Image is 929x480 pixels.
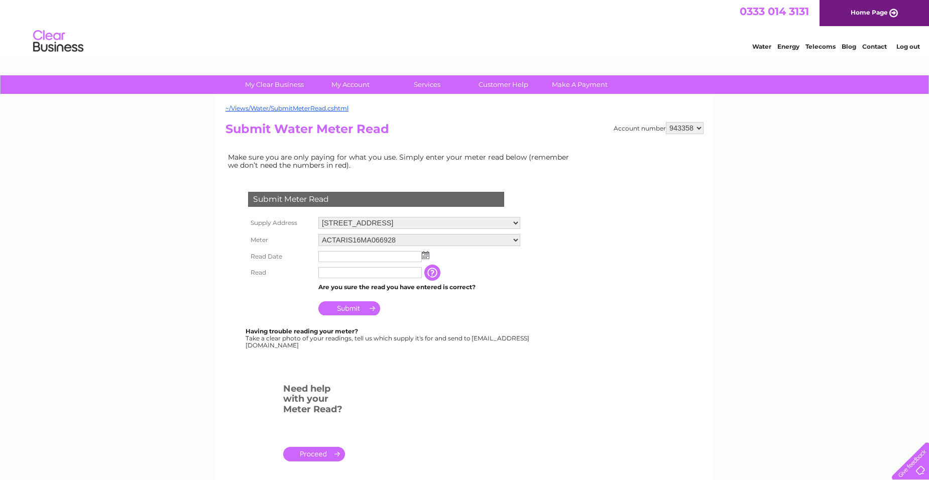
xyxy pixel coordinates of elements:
[842,43,856,50] a: Blog
[225,122,704,141] h2: Submit Water Meter Read
[896,43,920,50] a: Log out
[283,447,345,461] a: .
[316,281,523,294] td: Are you sure the read you have entered is correct?
[246,327,358,335] b: Having trouble reading your meter?
[233,75,316,94] a: My Clear Business
[246,249,316,265] th: Read Date
[538,75,621,94] a: Make A Payment
[248,192,504,207] div: Submit Meter Read
[246,328,531,348] div: Take a clear photo of your readings, tell us which supply it's for and send to [EMAIL_ADDRESS][DO...
[246,214,316,231] th: Supply Address
[424,265,442,281] input: Information
[805,43,836,50] a: Telecoms
[309,75,392,94] a: My Account
[228,6,703,49] div: Clear Business is a trading name of Verastar Limited (registered in [GEOGRAPHIC_DATA] No. 3667643...
[740,5,809,18] a: 0333 014 3131
[246,265,316,281] th: Read
[386,75,469,94] a: Services
[283,382,345,420] h3: Need help with your Meter Read?
[422,251,429,259] img: ...
[33,26,84,57] img: logo.png
[777,43,799,50] a: Energy
[225,104,349,112] a: ~/Views/Water/SubmitMeterRead.cshtml
[318,301,380,315] input: Submit
[225,151,577,172] td: Make sure you are only paying for what you use. Simply enter your meter read below (remember we d...
[462,75,545,94] a: Customer Help
[862,43,887,50] a: Contact
[752,43,771,50] a: Water
[246,231,316,249] th: Meter
[614,122,704,134] div: Account number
